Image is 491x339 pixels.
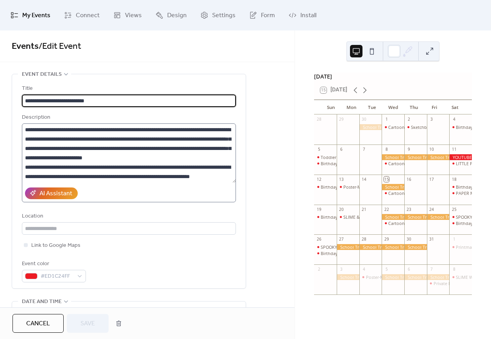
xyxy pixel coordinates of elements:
div: 17 [429,177,434,182]
span: Views [125,9,142,22]
div: 8 [384,146,389,152]
span: #ED1C24FF [41,272,73,281]
div: Birthday 2:30-4:30pm [321,161,363,166]
div: School Trip 10am-12pm [427,154,450,160]
div: Cartooning Workshop 4:30-6:00pm [382,190,404,196]
div: 29 [339,117,344,122]
div: LITTLE PULP RE:OPENING “DOODLE/PIZZA” PARTY [449,161,472,166]
div: Private Event 6:00-8:00pm [427,280,450,286]
a: Settings [195,3,241,27]
div: School Trip 10am-12pm [427,214,450,220]
div: Poster-Making Workshop 4:00-6:00pm [343,184,420,190]
div: PAPER MAKING Workshop 3:30-5:30pm [449,190,472,196]
div: School Trip 10am-12pm [359,244,382,250]
div: 31 [429,237,434,242]
div: Sketchbook Making Workshop 10:30am-12:30pm [404,124,427,130]
div: Tue [362,100,382,115]
div: 14 [361,177,367,182]
div: School Trip 10am-12pm [404,154,427,160]
div: 9 [406,146,412,152]
div: School Trip 10am-12pm [382,184,404,190]
div: Description [22,113,234,122]
a: Form [243,3,281,27]
div: School Trip 10:00am-12:00pm [427,274,450,280]
button: Cancel [12,314,64,333]
div: Birthday 11-1pm [456,184,489,190]
div: YOUTUBE LIVE 9:30am [449,154,472,160]
div: AI Assistant [39,189,72,198]
a: Design [150,3,193,27]
a: Events [12,38,39,55]
span: Settings [212,9,236,22]
div: 22 [384,207,389,212]
span: Design [167,9,187,22]
div: 27 [339,237,344,242]
div: Toddler Workshop 9:30-11:00am [321,154,386,160]
div: Poster-Making Workshop 10:30am-12:00pm [366,274,453,280]
div: School Trip 10am-12pm [382,244,404,250]
div: Birthday 2:30-4:30pm [314,161,337,166]
div: Cartooning Workshop 4:30-6:00pm [388,161,458,166]
div: Thu [404,100,424,115]
span: Event details [22,70,62,79]
div: Mon [341,100,362,115]
div: Poster-Making Workshop 10:30am-12:00pm [359,274,382,280]
div: 23 [406,207,412,212]
div: Cartooning Workshop 4:30-6:00pm [382,161,404,166]
span: My Events [22,9,50,22]
div: 25 [452,207,457,212]
div: 30 [361,117,367,122]
div: 1 [452,237,457,242]
div: 26 [316,237,322,242]
div: Private Event 6:00-8:00pm [434,280,485,286]
div: 30 [406,237,412,242]
div: 8 [452,267,457,272]
div: School Trip 10am-12pm [404,244,427,250]
div: Birthday 3:30-5:30pm [449,220,472,226]
div: School Trip 10:00am-12:00pm [404,274,427,280]
div: 15 [384,177,389,182]
div: Toddler Workshop 9:30-11:00am [314,154,337,160]
div: 18 [452,177,457,182]
div: 1 [384,117,389,122]
span: Form [261,9,275,22]
span: Date and time [22,297,62,307]
div: [DATE] [314,72,472,81]
div: School Trip 10am-12pm [404,214,427,220]
div: 4 [361,267,367,272]
div: 11 [452,146,457,152]
span: / Edit Event [39,38,81,55]
div: 13 [339,177,344,182]
div: Birthday 11-1pm [449,184,472,190]
div: 29 [384,237,389,242]
div: 5 [384,267,389,272]
div: 6 [406,267,412,272]
div: Sat [445,100,466,115]
span: Cancel [26,319,50,328]
div: School Trip 10am-12pm [337,274,359,280]
div: 12 [316,177,322,182]
div: SPOOKY TODDLER WORKSHOP 9:30-11:00am [321,244,410,250]
div: Birthday 3:30-5:30pm [321,214,363,220]
div: SPOOKY TODDLER WORKSHOP 9:30-11:00am [314,244,337,250]
div: 21 [361,207,367,212]
div: Cartooning Workshop 4:30-6:00pm [382,124,404,130]
div: 20 [339,207,344,212]
div: 5 [316,146,322,152]
div: Fri [424,100,445,115]
div: Location [22,212,234,221]
div: 2 [406,117,412,122]
div: Cartooning Workshop 4:30-6:00pm [388,220,458,226]
div: 7 [361,146,367,152]
div: Poster-Making Workshop 4:00-6:00pm [337,184,359,190]
div: 24 [429,207,434,212]
a: Install [283,3,322,27]
div: 19 [316,207,322,212]
div: 7 [429,267,434,272]
div: 2 [316,267,322,272]
div: Birthday 3:00-5:00pm [321,250,363,256]
div: Birthday 3:30-5:30pm [321,184,363,190]
div: SLIME & ART 10:30am-12:00pm [337,214,359,220]
div: School Trip 10am-12pm [382,214,404,220]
